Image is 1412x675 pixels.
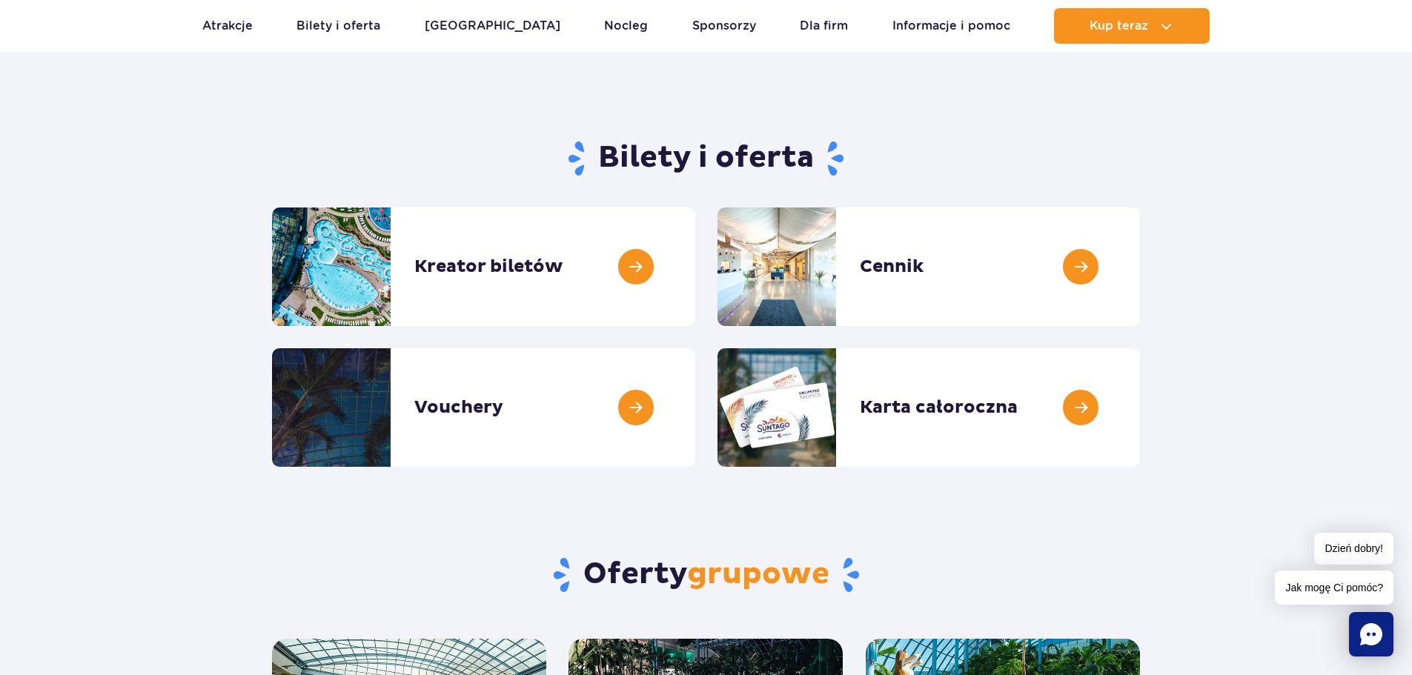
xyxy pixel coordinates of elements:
[692,8,756,44] a: Sponsorzy
[202,8,253,44] a: Atrakcje
[272,139,1140,178] h1: Bilety i oferta
[1314,533,1393,565] span: Dzień dobry!
[687,556,829,593] span: grupowe
[604,8,648,44] a: Nocleg
[272,556,1140,594] h2: Oferty
[800,8,848,44] a: Dla firm
[892,8,1010,44] a: Informacje i pomoc
[1349,612,1393,656] div: Chat
[1090,19,1148,33] span: Kup teraz
[425,8,560,44] a: [GEOGRAPHIC_DATA]
[1275,571,1393,605] span: Jak mogę Ci pomóc?
[296,8,380,44] a: Bilety i oferta
[1054,8,1210,44] button: Kup teraz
